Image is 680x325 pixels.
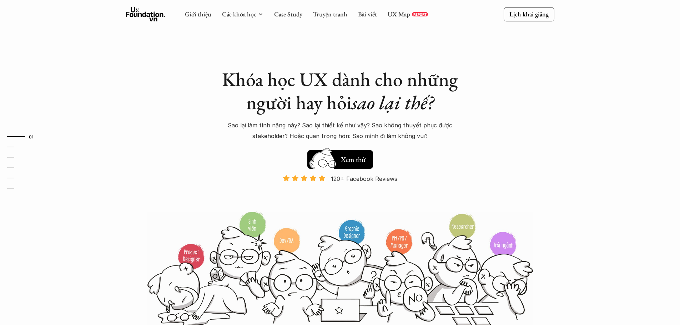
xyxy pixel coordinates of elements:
a: Case Study [274,10,302,18]
h1: Khóa học UX dành cho những người hay hỏi [215,68,465,114]
a: REPORT [412,12,428,16]
p: Sao lại làm tính năng này? Sao lại thiết kế như vậy? Sao không thuyết phục được stakeholder? Hoặc... [215,120,465,142]
a: 120+ Facebook Reviews [277,174,404,210]
a: Các khóa học [222,10,256,18]
a: Xem thử [307,147,373,169]
p: Lịch khai giảng [509,10,549,18]
a: Truyện tranh [313,10,347,18]
h5: Xem thử [341,154,367,164]
p: 120+ Facebook Reviews [331,173,397,184]
a: 01 [7,132,41,141]
em: sao lại thế? [352,90,434,115]
strong: 01 [29,134,34,139]
a: UX Map [388,10,410,18]
a: Lịch khai giảng [504,7,554,21]
p: REPORT [413,12,427,16]
a: Giới thiệu [185,10,211,18]
a: Bài viết [358,10,377,18]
